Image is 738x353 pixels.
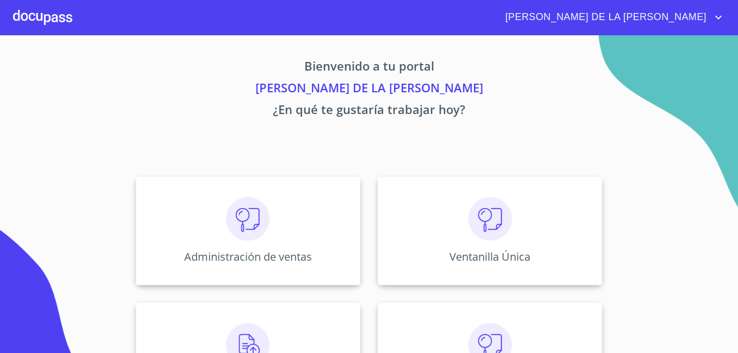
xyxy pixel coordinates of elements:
p: Administración de ventas [184,249,312,264]
p: ¿En qué te gustaría trabajar hoy? [34,100,704,122]
p: [PERSON_NAME] DE LA [PERSON_NAME] [34,79,704,100]
p: Bienvenido a tu portal [34,57,704,79]
p: Ventanilla Única [449,249,530,264]
span: [PERSON_NAME] DE LA [PERSON_NAME] [497,9,712,26]
button: account of current user [497,9,725,26]
img: consulta.png [226,197,270,241]
img: consulta.png [468,197,512,241]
